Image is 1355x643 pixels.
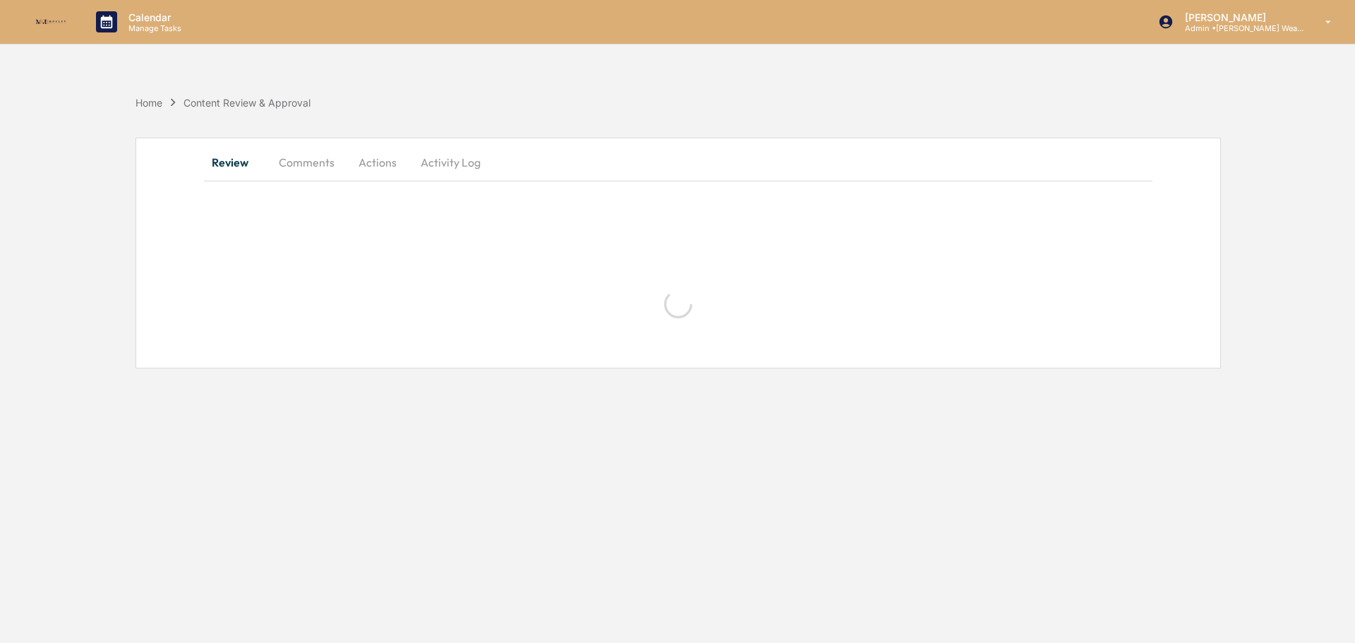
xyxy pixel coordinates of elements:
[1174,11,1305,23] p: [PERSON_NAME]
[117,11,188,23] p: Calendar
[409,145,492,179] button: Activity Log
[204,145,267,179] button: Review
[135,97,162,109] div: Home
[204,145,1152,179] div: secondary tabs example
[346,145,409,179] button: Actions
[1174,23,1305,33] p: Admin • [PERSON_NAME] Wealth
[183,97,311,109] div: Content Review & Approval
[117,23,188,33] p: Manage Tasks
[34,18,68,27] img: logo
[267,145,346,179] button: Comments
